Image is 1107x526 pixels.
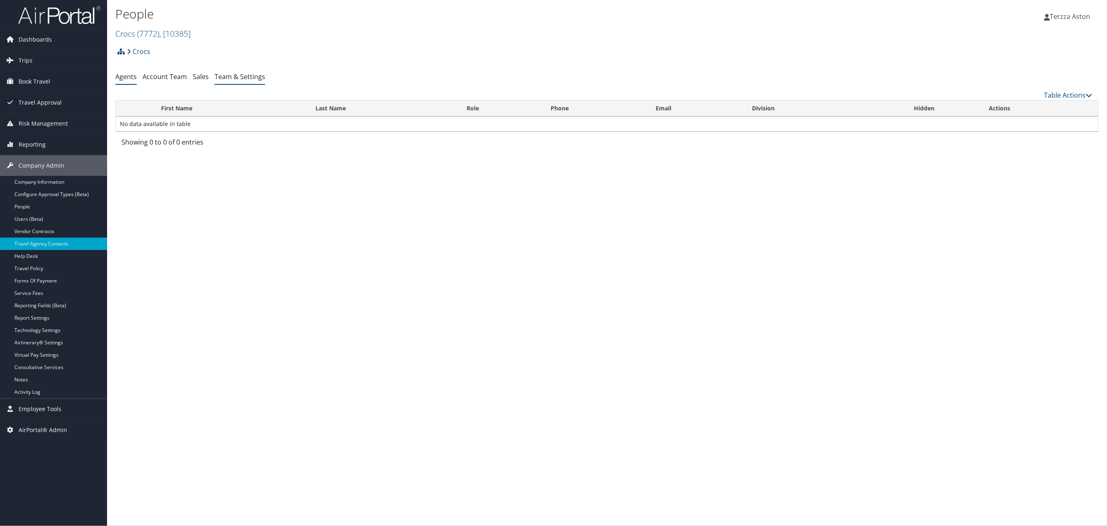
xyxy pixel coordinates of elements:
[19,155,64,176] span: Company Admin
[19,29,52,50] span: Dashboards
[137,28,159,39] span: ( 7772 )
[154,101,308,117] th: First Name
[19,399,61,419] span: Employee Tools
[544,101,649,117] th: Phone
[19,420,67,440] span: AirPortal® Admin
[648,101,745,117] th: Email
[116,117,1098,131] td: No data available in table
[19,113,68,134] span: Risk Management
[127,43,150,60] a: Crocs
[142,72,187,81] a: Account Team
[1044,91,1093,100] a: Table Actions
[745,101,868,117] th: Division
[1050,12,1091,21] span: Terzza Aston
[121,137,355,151] div: Showing 0 to 0 of 0 entries
[19,134,46,155] span: Reporting
[1044,4,1099,29] a: Terzza Aston
[115,5,771,23] h1: People
[159,28,191,39] span: , [ 10385 ]
[981,101,1098,117] th: Actions
[19,71,50,92] span: Book Travel
[460,101,544,117] th: Role
[308,101,460,117] th: Last Name
[116,101,154,117] th: : activate to sort column descending
[18,5,100,25] img: airportal-logo.png
[19,50,33,71] span: Trips
[19,92,62,113] span: Travel Approval
[115,28,191,39] a: Crocs
[193,72,209,81] a: Sales
[215,72,265,81] a: Team & Settings
[868,101,982,117] th: Hidden
[115,72,137,81] a: Agents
